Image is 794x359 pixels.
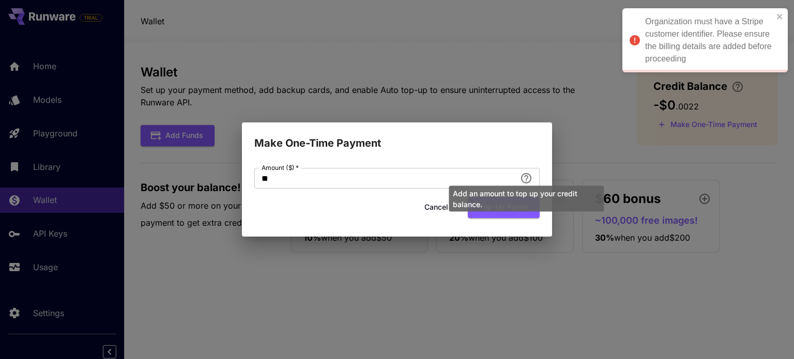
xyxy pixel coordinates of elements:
div: Organization must have a Stripe customer identifier. Please ensure the billing details are added ... [645,15,773,65]
h2: Make One-Time Payment [242,122,552,151]
label: Amount ($) [262,163,299,172]
button: Cancel [413,197,460,218]
div: Add an amount to top up your credit balance. [449,186,604,212]
button: close [776,12,784,21]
